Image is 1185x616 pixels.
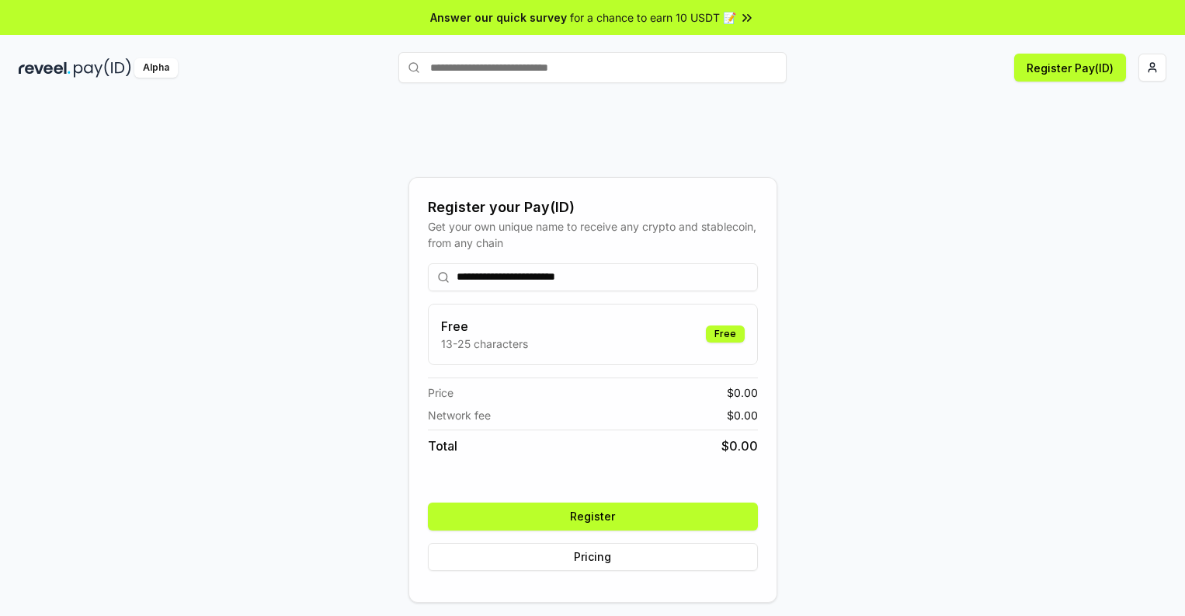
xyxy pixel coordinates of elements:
[430,9,567,26] span: Answer our quick survey
[441,336,528,352] p: 13-25 characters
[428,218,758,251] div: Get your own unique name to receive any crypto and stablecoin, from any chain
[721,437,758,455] span: $ 0.00
[74,58,131,78] img: pay_id
[19,58,71,78] img: reveel_dark
[428,385,453,401] span: Price
[134,58,178,78] div: Alpha
[428,503,758,531] button: Register
[428,407,491,423] span: Network fee
[428,197,758,218] div: Register your Pay(ID)
[1014,54,1126,82] button: Register Pay(ID)
[706,325,745,343] div: Free
[570,9,736,26] span: for a chance to earn 10 USDT 📝
[727,385,758,401] span: $ 0.00
[428,437,457,455] span: Total
[428,543,758,571] button: Pricing
[441,317,528,336] h3: Free
[727,407,758,423] span: $ 0.00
